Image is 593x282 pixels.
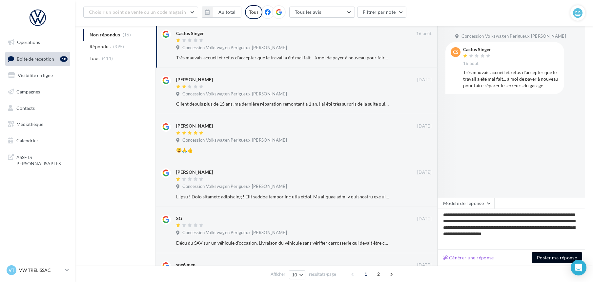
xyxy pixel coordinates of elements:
div: SG [176,215,182,222]
button: 10 [289,270,306,279]
div: spe6 men [176,261,195,268]
span: [DATE] [417,262,432,268]
span: [DATE] [417,216,432,222]
span: 2 [373,269,384,279]
a: Visibilité en ligne [4,69,72,82]
span: Calendrier [16,138,38,143]
button: Au total [202,7,241,18]
button: Générer une réponse [440,254,497,262]
span: Concession Volkswagen Perigueux [PERSON_NAME] [182,91,287,97]
span: 1 [360,269,371,279]
div: Très mauvais accueil et refus d'accepter que le travail a été mal fait... à moi de payer à nouvea... [463,69,559,89]
button: Poster ma réponse [532,252,582,263]
span: Boîte de réception [17,56,54,61]
button: Tous les avis [289,7,355,18]
span: (411) [102,56,113,61]
a: Calendrier [4,134,72,148]
a: VT VW TRELISSAC [5,264,70,276]
div: Déçu du SAV sur un véhicule d’occasion. Livraison du véhicule sans vérifier carrosserie qui devai... [176,240,389,246]
div: [PERSON_NAME] [176,123,213,129]
div: Client depuis plus de 15 ans, ma dernière réparation remontant a 1 an, j’ai été très surpris de l... [176,101,389,107]
span: résultats/page [309,271,336,277]
a: Opérations [4,35,72,49]
a: ASSETS PERSONNALISABLES [4,150,72,170]
button: Modèle de réponse [438,198,495,209]
span: Tous les avis [295,9,321,15]
span: Visibilité en ligne [18,72,53,78]
span: 16 août [463,61,479,67]
span: Concession Volkswagen Perigueux [PERSON_NAME] [182,45,287,51]
button: Filtrer par note [357,7,407,18]
a: Campagnes [4,85,72,99]
span: Choisir un point de vente ou un code magasin [89,9,186,15]
span: ASSETS PERSONNALISABLES [16,153,68,167]
div: [PERSON_NAME] [176,169,213,175]
a: Médiathèque [4,117,72,131]
div: Très mauvais accueil et refus d'accepter que le travail a été mal fait... à moi de payer à nouvea... [176,54,389,61]
a: Contacts [4,101,72,115]
p: VW TRELISSAC [19,267,63,273]
div: 😀🙏👍 [176,147,389,153]
span: Concession Volkswagen Perigueux [PERSON_NAME] [182,137,287,143]
span: Concession Volkswagen Perigueux [PERSON_NAME] [461,33,566,39]
button: Au total [213,7,241,18]
div: Cactus Singer [176,30,204,37]
span: VT [9,267,14,273]
span: [DATE] [417,77,432,83]
div: L ipsu ! Dolo sitametc adipiscing ! Elit seddoe tempor inc utla etdol. Ma aliquae admi v quisnost... [176,193,389,200]
span: Afficher [271,271,285,277]
div: [PERSON_NAME] [176,76,213,83]
button: Choisir un point de vente ou un code magasin [83,7,198,18]
div: Open Intercom Messenger [571,260,586,275]
span: Concession Volkswagen Perigueux [PERSON_NAME] [182,230,287,236]
span: Contacts [16,105,35,111]
span: Répondus [90,43,111,50]
div: Cactus Singer [463,47,492,52]
span: 16 août [416,31,432,37]
span: [DATE] [417,123,432,129]
span: CS [453,49,459,55]
span: Concession Volkswagen Perigueux [PERSON_NAME] [182,184,287,190]
a: Boîte de réception58 [4,52,72,66]
div: Tous [245,5,262,19]
span: 10 [292,272,297,277]
span: [DATE] [417,170,432,175]
span: (395) [113,44,124,49]
span: Tous [90,55,99,62]
span: Opérations [17,39,40,45]
span: Médiathèque [16,121,43,127]
span: Campagnes [16,89,40,94]
div: 58 [60,56,68,62]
